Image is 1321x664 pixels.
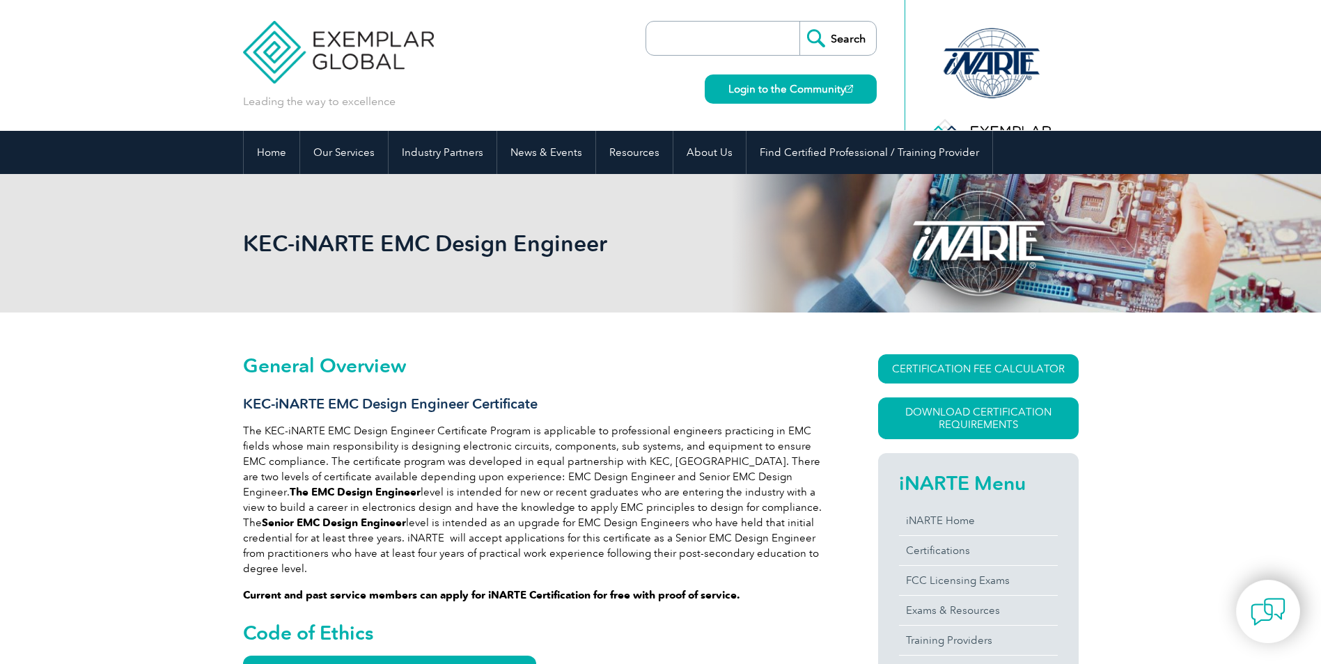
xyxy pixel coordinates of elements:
[899,506,1058,535] a: iNARTE Home
[878,397,1079,439] a: Download Certification Requirements
[845,85,853,93] img: open_square.png
[899,472,1058,494] h2: iNARTE Menu
[497,131,595,174] a: News & Events
[389,131,497,174] a: Industry Partners
[243,589,740,601] strong: Current and past service members can apply for iNARTE Certification for free with proof of service.
[899,596,1058,625] a: Exams & Resources
[243,622,828,644] h2: Code of Ethics
[290,486,421,498] strong: The EMC Design Engineer
[596,131,673,174] a: Resources
[878,354,1079,384] a: CERTIFICATION FEE CALCULATOR
[899,536,1058,565] a: Certifications
[244,131,299,174] a: Home
[747,131,992,174] a: Find Certified Professional / Training Provider
[243,395,828,413] h3: KEC-iNARTE EMC Design Engineer Certificate
[243,94,396,109] p: Leading the way to excellence
[799,22,876,55] input: Search
[300,131,388,174] a: Our Services
[243,230,778,257] h1: KEC-iNARTE EMC Design Engineer
[243,354,828,377] h2: General Overview
[243,423,828,576] p: The KEC-iNARTE EMC Design Engineer Certificate Program is applicable to professional engineers pr...
[673,131,746,174] a: About Us
[705,74,877,104] a: Login to the Community
[1251,594,1285,629] img: contact-chat.png
[899,566,1058,595] a: FCC Licensing Exams
[262,516,406,529] strong: Senior EMC Design Engineer
[899,626,1058,655] a: Training Providers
